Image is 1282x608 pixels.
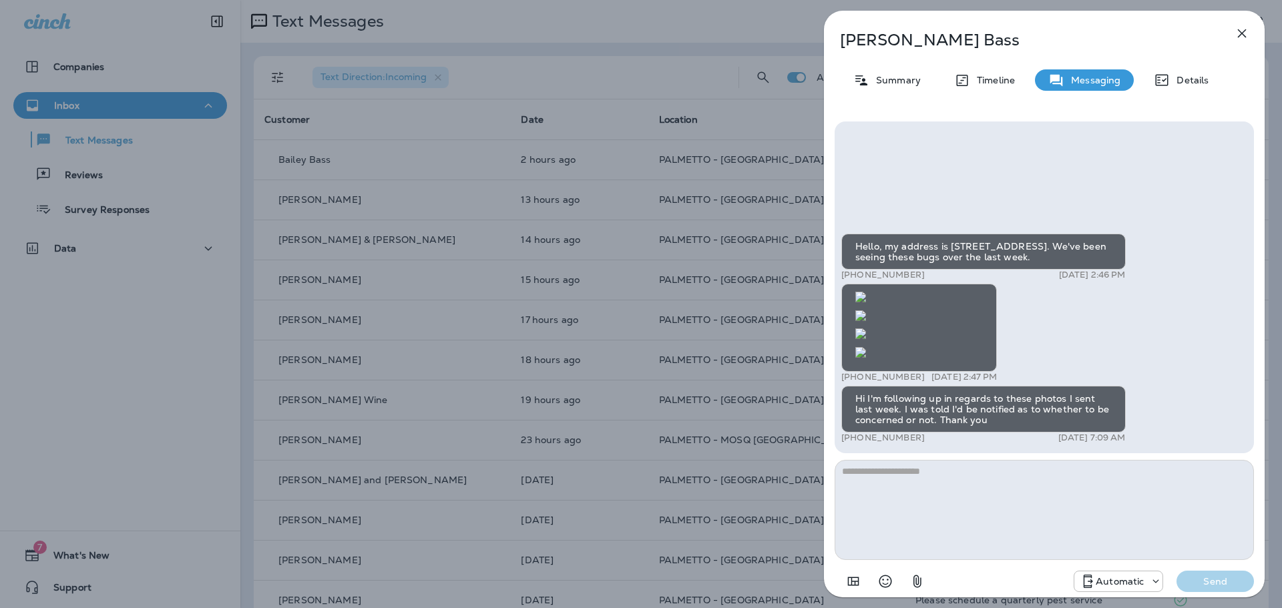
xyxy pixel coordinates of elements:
p: [DATE] 2:47 PM [931,372,997,382]
p: Messaging [1064,75,1120,85]
button: Add in a premade template [840,568,867,595]
p: [PHONE_NUMBER] [841,270,925,280]
p: [DATE] 7:09 AM [1058,432,1126,443]
img: twilio-download [855,328,866,339]
p: Timeline [970,75,1015,85]
button: Select an emoji [872,568,899,595]
p: [PERSON_NAME] Bass [840,31,1205,49]
img: twilio-download [855,292,866,302]
p: Summary [869,75,921,85]
p: Details [1170,75,1209,85]
div: Hello, my address is [STREET_ADDRESS]. We've been seeing these bugs over the last week. [841,234,1126,270]
p: [PHONE_NUMBER] [841,432,925,443]
p: [PHONE_NUMBER] [841,372,925,382]
div: Hi I'm following up in regards to these photos I sent last week. I was told I'd be notified as to... [841,386,1126,432]
img: twilio-download [855,310,866,321]
p: [DATE] 2:46 PM [1059,270,1126,280]
p: Automatic [1096,576,1144,587]
img: twilio-download [855,347,866,358]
